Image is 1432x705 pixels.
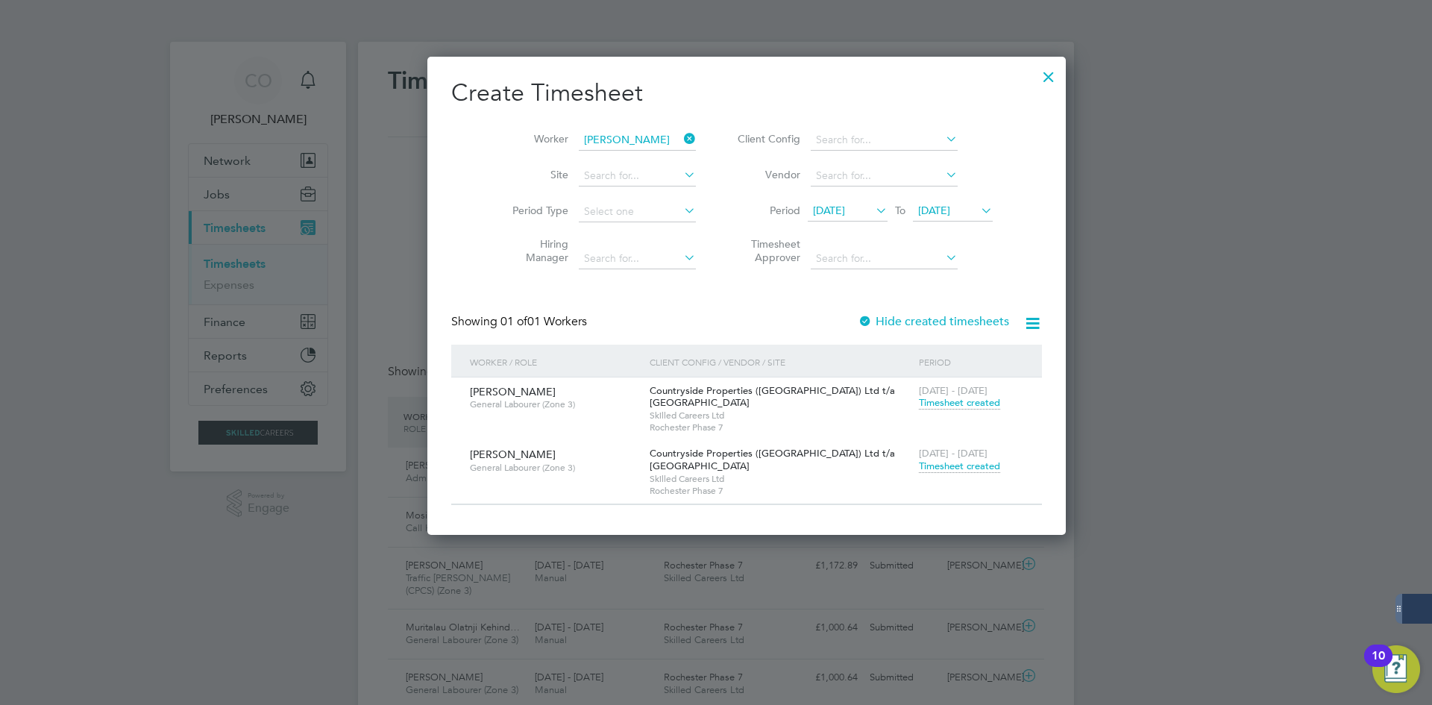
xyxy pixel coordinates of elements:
label: Timesheet Approver [733,237,800,264]
div: Showing [451,314,590,330]
label: Hiring Manager [501,237,568,264]
label: Site [501,168,568,181]
label: Vendor [733,168,800,181]
button: Open Resource Center, 10 new notifications [1372,645,1420,693]
span: Countryside Properties ([GEOGRAPHIC_DATA]) Ltd t/a [GEOGRAPHIC_DATA] [650,384,895,410]
label: Worker [501,132,568,145]
span: 01 of [500,314,527,329]
label: Period Type [501,204,568,217]
input: Select one [579,201,696,222]
h2: Create Timesheet [451,78,1042,109]
span: [PERSON_NAME] [470,448,556,461]
span: Rochester Phase 7 [650,422,911,433]
span: General Labourer (Zone 3) [470,398,638,410]
span: Timesheet created [919,396,1000,410]
span: [PERSON_NAME] [470,385,556,398]
input: Search for... [811,248,958,269]
input: Search for... [579,248,696,269]
span: Skilled Careers Ltd [650,410,911,422]
span: [DATE] - [DATE] [919,384,987,397]
span: Timesheet created [919,460,1000,473]
label: Client Config [733,132,800,145]
span: [DATE] [918,204,950,217]
span: [DATE] - [DATE] [919,447,987,460]
div: 10 [1372,656,1385,675]
input: Search for... [811,130,958,151]
input: Search for... [579,130,696,151]
span: Countryside Properties ([GEOGRAPHIC_DATA]) Ltd t/a [GEOGRAPHIC_DATA] [650,447,895,472]
span: Rochester Phase 7 [650,485,911,497]
label: Hide created timesheets [858,314,1009,329]
div: Period [915,345,1027,379]
div: Client Config / Vendor / Site [646,345,915,379]
span: 01 Workers [500,314,587,329]
span: General Labourer (Zone 3) [470,462,638,474]
span: Skilled Careers Ltd [650,473,911,485]
div: Worker / Role [466,345,646,379]
span: To [891,201,910,220]
span: [DATE] [813,204,845,217]
label: Period [733,204,800,217]
input: Search for... [579,166,696,187]
input: Search for... [811,166,958,187]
